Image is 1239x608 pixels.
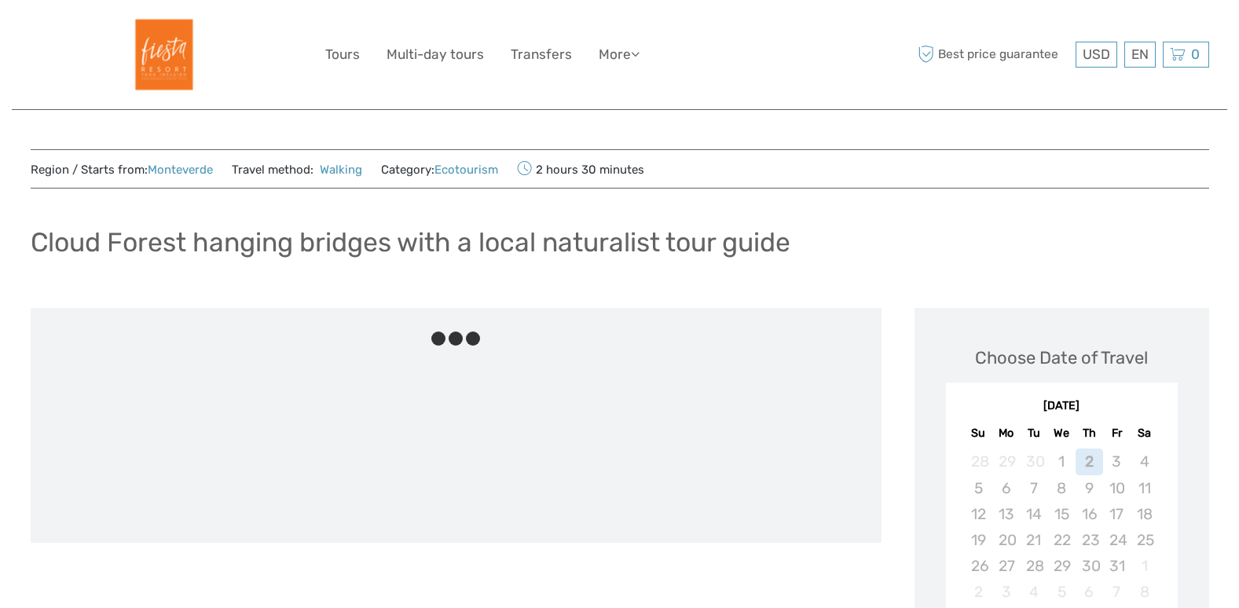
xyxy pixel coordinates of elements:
span: Travel method: [232,158,363,180]
div: Mo [992,423,1020,444]
a: Ecotourism [434,163,498,177]
div: Not available Wednesday, October 15th, 2025 [1047,501,1075,527]
span: 0 [1189,46,1202,62]
div: Not available Tuesday, November 4th, 2025 [1020,579,1047,605]
span: 2 hours 30 minutes [517,158,644,180]
div: Not available Thursday, October 30th, 2025 [1076,553,1103,579]
div: Not available Thursday, November 6th, 2025 [1076,579,1103,605]
div: Not available Wednesday, October 1st, 2025 [1047,449,1075,474]
a: Transfers [511,43,572,66]
div: Not available Thursday, October 9th, 2025 [1076,475,1103,501]
div: Not available Saturday, October 25th, 2025 [1131,527,1158,553]
div: Not available Saturday, November 1st, 2025 [1131,553,1158,579]
h1: Cloud Forest hanging bridges with a local naturalist tour guide [31,226,790,258]
a: Monteverde [148,163,213,177]
div: Not available Wednesday, October 29th, 2025 [1047,553,1075,579]
div: Not available Monday, October 13th, 2025 [992,501,1020,527]
div: Not available Wednesday, October 8th, 2025 [1047,475,1075,501]
div: Not available Thursday, October 23rd, 2025 [1076,527,1103,553]
div: month 2025-10 [951,449,1172,605]
div: Not available Monday, November 3rd, 2025 [992,579,1020,605]
div: Not available Friday, October 31st, 2025 [1103,553,1131,579]
span: Category: [381,162,498,178]
div: Not available Friday, October 10th, 2025 [1103,475,1131,501]
div: Not available Sunday, November 2nd, 2025 [965,579,992,605]
div: Not available Monday, October 6th, 2025 [992,475,1020,501]
a: More [599,43,640,66]
div: Not available Wednesday, October 22nd, 2025 [1047,527,1075,553]
div: EN [1124,42,1156,68]
div: Not available Sunday, October 26th, 2025 [965,553,992,579]
img: Fiesta Resort [119,12,204,97]
div: Not available Monday, September 29th, 2025 [992,449,1020,474]
div: Not available Friday, November 7th, 2025 [1103,579,1131,605]
div: Not available Wednesday, November 5th, 2025 [1047,579,1075,605]
div: Not available Monday, October 20th, 2025 [992,527,1020,553]
a: Tours [325,43,360,66]
div: Choose Date of Travel [975,346,1148,370]
a: Walking [313,163,363,177]
div: [DATE] [946,398,1178,415]
a: Multi-day tours [387,43,484,66]
div: Not available Sunday, October 5th, 2025 [965,475,992,501]
div: Fr [1103,423,1131,444]
span: Best price guarantee [915,42,1072,68]
div: Su [965,423,992,444]
div: Not available Friday, October 17th, 2025 [1103,501,1131,527]
div: Not available Tuesday, September 30th, 2025 [1020,449,1047,474]
div: Not available Saturday, October 11th, 2025 [1131,475,1158,501]
div: Th [1076,423,1103,444]
div: We [1047,423,1075,444]
div: Not available Monday, October 27th, 2025 [992,553,1020,579]
div: Not available Tuesday, October 14th, 2025 [1020,501,1047,527]
div: Not available Friday, October 24th, 2025 [1103,527,1131,553]
div: Tu [1020,423,1047,444]
div: Not available Saturday, October 18th, 2025 [1131,501,1158,527]
div: Not available Sunday, October 19th, 2025 [965,527,992,553]
span: USD [1083,46,1110,62]
span: Region / Starts from: [31,162,213,178]
div: Not available Saturday, October 4th, 2025 [1131,449,1158,474]
div: Not available Tuesday, October 7th, 2025 [1020,475,1047,501]
div: Not available Tuesday, October 21st, 2025 [1020,527,1047,553]
div: Not available Sunday, September 28th, 2025 [965,449,992,474]
div: Not available Saturday, November 8th, 2025 [1131,579,1158,605]
div: Not available Thursday, October 16th, 2025 [1076,501,1103,527]
div: Sa [1131,423,1158,444]
div: Not available Sunday, October 12th, 2025 [965,501,992,527]
div: Not available Friday, October 3rd, 2025 [1103,449,1131,474]
div: Not available Thursday, October 2nd, 2025 [1076,449,1103,474]
div: Not available Tuesday, October 28th, 2025 [1020,553,1047,579]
